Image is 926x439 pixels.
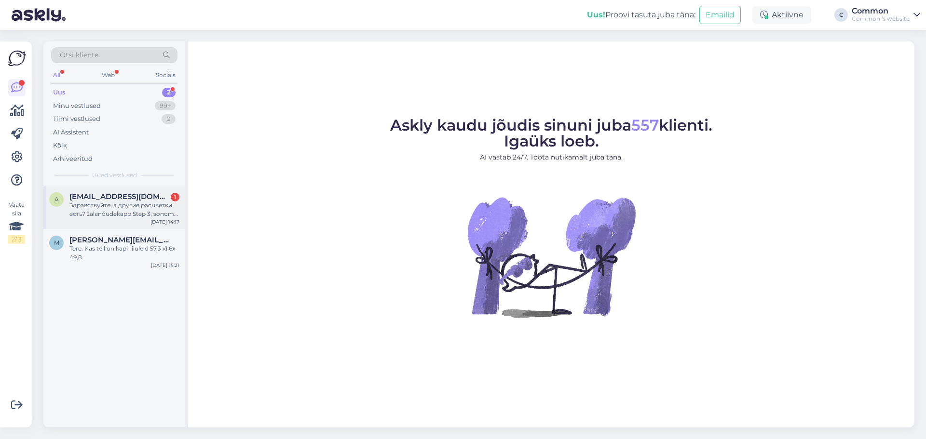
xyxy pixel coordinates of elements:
[852,15,910,23] div: Common 's website
[151,262,179,269] div: [DATE] 15:21
[8,235,25,244] div: 2 / 3
[53,141,67,150] div: Kõik
[51,69,62,81] div: All
[162,114,176,124] div: 0
[69,201,179,218] div: Здравствуйте, а другие расцветки есть? Jalanõudekapp Step 3, sonoma tamm
[53,154,93,164] div: Arhiveeritud
[53,101,101,111] div: Minu vestlused
[852,7,910,15] div: Common
[69,236,170,244] span: marianne.aasmae@gmail.com
[100,69,117,81] div: Web
[699,6,741,24] button: Emailid
[92,171,137,180] span: Uued vestlused
[8,49,26,67] img: Askly Logo
[171,193,179,201] div: 1
[53,114,100,124] div: Tiimi vestlused
[54,239,59,246] span: m
[8,200,25,244] div: Vaata siia
[834,8,848,22] div: C
[154,69,177,81] div: Socials
[390,116,712,150] span: Askly kaudu jõudis sinuni juba klienti. Igaüks loeb.
[69,192,170,201] span: alla771029@gmail.com
[53,128,89,137] div: AI Assistent
[155,101,176,111] div: 99+
[54,196,59,203] span: a
[53,88,66,97] div: Uus
[69,244,179,262] div: Tere. Kas teil on kapi riiuleid 57,3 x1,6x 49,8
[150,218,179,226] div: [DATE] 14:17
[752,6,811,24] div: Aktiivne
[631,116,659,134] span: 557
[162,88,176,97] div: 2
[587,9,695,21] div: Proovi tasuta juba täna:
[464,170,638,344] img: No Chat active
[390,152,712,162] p: AI vastab 24/7. Tööta nutikamalt juba täna.
[60,50,98,60] span: Otsi kliente
[852,7,920,23] a: CommonCommon 's website
[587,10,605,19] b: Uus!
